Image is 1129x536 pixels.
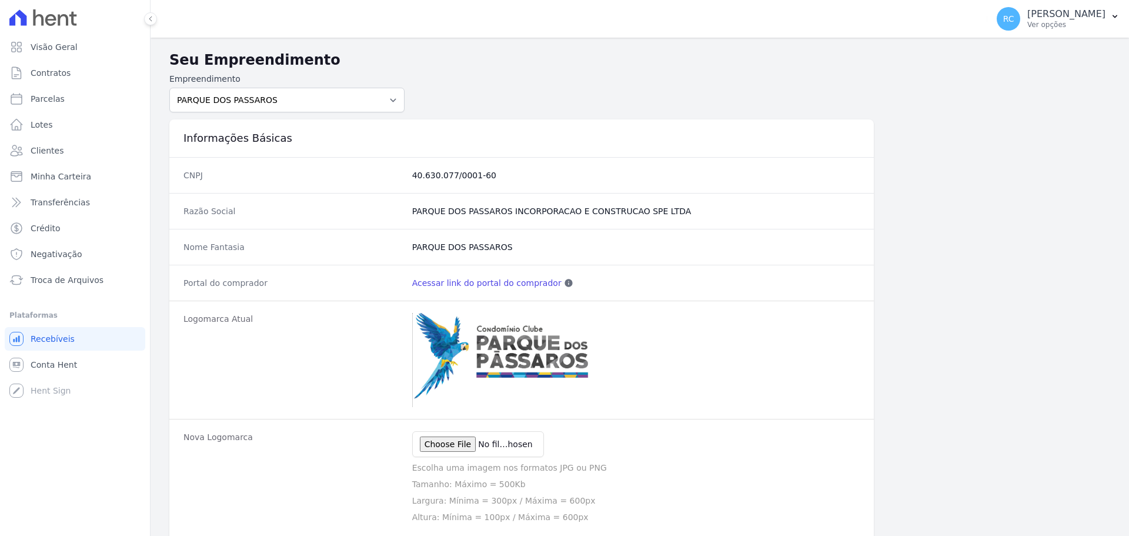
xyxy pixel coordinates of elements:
[31,197,90,208] span: Transferências
[5,113,145,137] a: Lotes
[5,327,145,351] a: Recebíveis
[183,169,403,181] dt: CNPJ
[31,93,65,105] span: Parcelas
[5,191,145,214] a: Transferências
[183,241,403,253] dt: Nome Fantasia
[31,171,91,182] span: Minha Carteira
[31,248,82,260] span: Negativação
[31,333,75,345] span: Recebíveis
[31,274,103,286] span: Troca de Arquivos
[31,41,78,53] span: Visão Geral
[31,67,71,79] span: Contratos
[5,217,145,240] a: Crédito
[183,313,403,407] dt: Logomarca Atual
[31,359,77,371] span: Conta Hent
[412,205,860,217] dd: PARQUE DOS PASSAROS INCORPORACAO E CONSTRUCAO SPE LTDA
[5,35,145,59] a: Visão Geral
[412,478,860,490] p: Tamanho: Máximo = 500Kb
[412,313,600,407] img: Captura%20de%20tela%202025-06-03%20144358.jpg
[183,131,860,145] h3: Informações Básicas
[5,165,145,188] a: Minha Carteira
[31,119,53,131] span: Lotes
[1027,8,1105,20] p: [PERSON_NAME]
[1003,15,1014,23] span: RC
[412,462,860,474] p: Escolha uma imagem nos formatos JPG ou PNG
[412,511,860,523] p: Altura: Mínima = 100px / Máxima = 600px
[5,87,145,111] a: Parcelas
[5,242,145,266] a: Negativação
[5,268,145,292] a: Troca de Arquivos
[31,145,64,157] span: Clientes
[183,277,403,289] dt: Portal do comprador
[987,2,1129,35] button: RC [PERSON_NAME] Ver opções
[31,222,61,234] span: Crédito
[183,205,403,217] dt: Razão Social
[169,49,1110,71] h2: Seu Empreendimento
[412,277,562,289] a: Acessar link do portal do comprador
[412,169,860,181] dd: 40.630.077/0001-60
[183,431,403,523] dt: Nova Logomarca
[1027,20,1105,29] p: Ver opções
[9,308,141,322] div: Plataformas
[412,495,860,507] p: Largura: Mínima = 300px / Máxima = 600px
[412,241,860,253] dd: PARQUE DOS PASSAROS
[5,353,145,377] a: Conta Hent
[169,73,405,85] label: Empreendimento
[5,139,145,162] a: Clientes
[5,61,145,85] a: Contratos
